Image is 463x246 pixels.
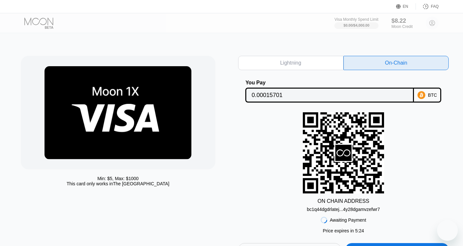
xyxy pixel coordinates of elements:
div: bc1q44dgdrlatej...4y28dgamvzefwr7 [307,207,380,212]
div: Lightning [280,60,301,66]
div: You Pay [245,80,414,86]
div: EN [403,4,408,9]
div: ON CHAIN ADDRESS [317,198,369,204]
span: 5 : 24 [355,228,364,233]
div: Visa Monthly Spend Limit [334,17,378,22]
div: FAQ [431,4,439,9]
div: Min: $ 5 , Max: $ 1000 [97,176,139,181]
div: Lightning [238,56,343,70]
div: Price expires in [323,228,364,233]
div: Awaiting Payment [330,217,366,223]
iframe: Button to launch messaging window [437,220,458,241]
div: EN [396,3,416,10]
div: This card only works in The [GEOGRAPHIC_DATA] [67,181,169,186]
div: You PayBTC [238,80,449,103]
div: Visa Monthly Spend Limit$0.00/$4,000.00 [334,17,378,29]
div: BTC [428,92,437,98]
div: bc1q44dgdrlatej...4y28dgamvzefwr7 [307,204,380,212]
div: $0.00 / $4,000.00 [343,23,369,27]
div: On-Chain [343,56,449,70]
div: FAQ [416,3,439,10]
div: On-Chain [385,60,407,66]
